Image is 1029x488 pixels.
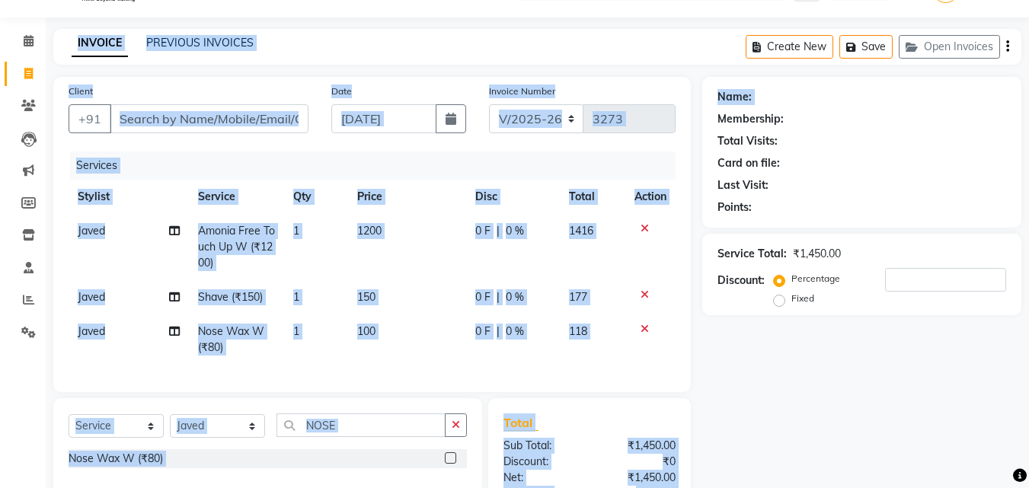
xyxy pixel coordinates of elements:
[793,246,841,262] div: ₹1,450.00
[746,35,833,59] button: Create New
[590,454,687,470] div: ₹0
[276,413,446,437] input: Search or Scan
[69,104,111,133] button: +91
[293,224,299,238] span: 1
[569,290,587,304] span: 177
[198,224,275,270] span: Amonia Free Touch Up W (₹1200)
[69,451,163,467] div: Nose Wax W (₹80)
[717,155,780,171] div: Card on file:
[569,224,593,238] span: 1416
[146,36,254,49] a: PREVIOUS INVOICES
[717,177,769,193] div: Last Visit:
[78,290,105,304] span: Javed
[492,454,590,470] div: Discount:
[475,289,491,305] span: 0 F
[791,272,840,285] label: Percentage
[497,289,500,305] span: |
[331,85,352,98] label: Date
[590,438,687,454] div: ₹1,450.00
[189,180,285,214] th: Service
[284,180,348,214] th: Qty
[717,246,787,262] div: Service Total:
[78,324,105,338] span: Javed
[293,290,299,304] span: 1
[717,111,784,127] div: Membership:
[503,415,538,431] span: Total
[590,470,687,486] div: ₹1,450.00
[348,180,466,214] th: Price
[839,35,893,59] button: Save
[497,324,500,340] span: |
[791,292,814,305] label: Fixed
[717,89,752,105] div: Name:
[569,324,587,338] span: 118
[492,470,590,486] div: Net:
[506,324,524,340] span: 0 %
[475,223,491,239] span: 0 F
[506,223,524,239] span: 0 %
[717,199,752,215] div: Points:
[560,180,626,214] th: Total
[475,324,491,340] span: 0 F
[357,290,375,304] span: 150
[69,180,189,214] th: Stylist
[506,289,524,305] span: 0 %
[72,30,128,57] a: INVOICE
[198,324,264,354] span: Nose Wax W (₹80)
[497,223,500,239] span: |
[717,133,778,149] div: Total Visits:
[489,85,555,98] label: Invoice Number
[466,180,560,214] th: Disc
[293,324,299,338] span: 1
[717,273,765,289] div: Discount:
[78,224,105,238] span: Javed
[110,104,308,133] input: Search by Name/Mobile/Email/Code
[70,152,687,180] div: Services
[357,324,375,338] span: 100
[492,438,590,454] div: Sub Total:
[625,180,676,214] th: Action
[899,35,1000,59] button: Open Invoices
[357,224,382,238] span: 1200
[198,290,263,304] span: Shave (₹150)
[69,85,93,98] label: Client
